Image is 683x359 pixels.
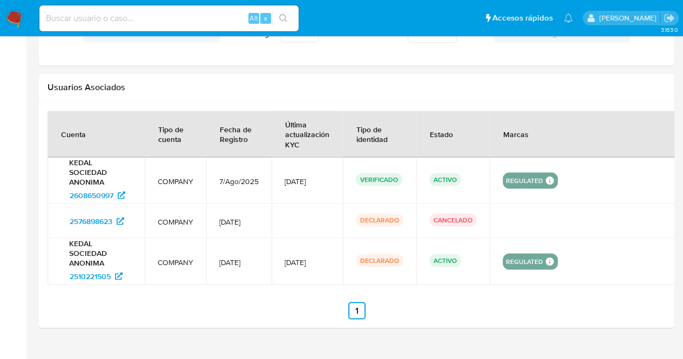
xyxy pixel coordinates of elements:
[599,13,660,23] p: agostina.bazzano@mercadolibre.com
[48,82,666,93] h2: Usuarios Asociados
[664,12,675,24] a: Salir
[492,12,553,24] span: Accesos rápidos
[660,25,678,34] span: 3.163.0
[272,11,294,26] button: search-icon
[249,13,258,23] span: Alt
[564,13,573,23] a: Notificaciones
[39,11,299,25] input: Buscar usuario o caso...
[264,13,267,23] span: s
